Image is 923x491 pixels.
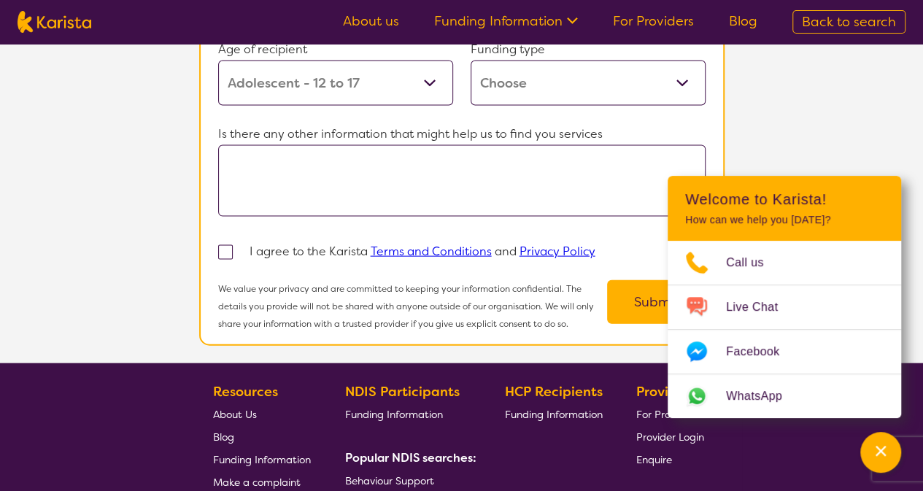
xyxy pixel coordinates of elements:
button: Channel Menu [860,432,901,473]
span: Blog [213,430,234,444]
b: Providers [636,383,696,401]
p: We value your privacy and are committed to keeping your information confidential. The details you... [218,280,607,333]
a: About us [343,12,399,30]
button: Submit [607,280,706,324]
span: Live Chat [726,296,795,318]
span: Facebook [726,341,797,363]
p: I agree to the Karista and [250,241,595,263]
span: About Us [213,408,257,421]
b: NDIS Participants [345,383,460,401]
img: Karista logo [18,11,91,33]
a: For Providers [636,403,704,425]
span: Funding Information [345,408,443,421]
a: Back to search [792,10,905,34]
a: Privacy Policy [520,244,595,259]
span: Enquire [636,453,672,466]
a: Enquire [636,448,704,471]
a: Funding Information [504,403,602,425]
p: Is there any other information that might help us to find you services [218,123,706,145]
span: Funding Information [504,408,602,421]
a: Provider Login [636,425,704,448]
a: For Providers [613,12,694,30]
b: Popular NDIS searches: [345,450,476,465]
span: Funding Information [213,453,311,466]
h2: Welcome to Karista! [685,190,884,208]
span: Call us [726,252,781,274]
a: Blog [729,12,757,30]
span: Make a complaint [213,476,301,489]
span: Back to search [802,13,896,31]
a: Web link opens in a new tab. [668,374,901,418]
span: Behaviour Support [345,474,434,487]
span: Provider Login [636,430,704,444]
p: How can we help you [DATE]? [685,214,884,226]
p: Age of recipient [218,39,453,61]
a: Funding Information [213,448,311,471]
span: WhatsApp [726,385,800,407]
b: Resources [213,383,278,401]
a: Blog [213,425,311,448]
span: For Providers [636,408,698,421]
a: About Us [213,403,311,425]
div: Channel Menu [668,176,901,418]
b: HCP Recipients [504,383,602,401]
a: Funding Information [434,12,578,30]
a: Terms and Conditions [371,244,492,259]
a: Funding Information [345,403,471,425]
p: Funding type [471,39,706,61]
ul: Choose channel [668,241,901,418]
